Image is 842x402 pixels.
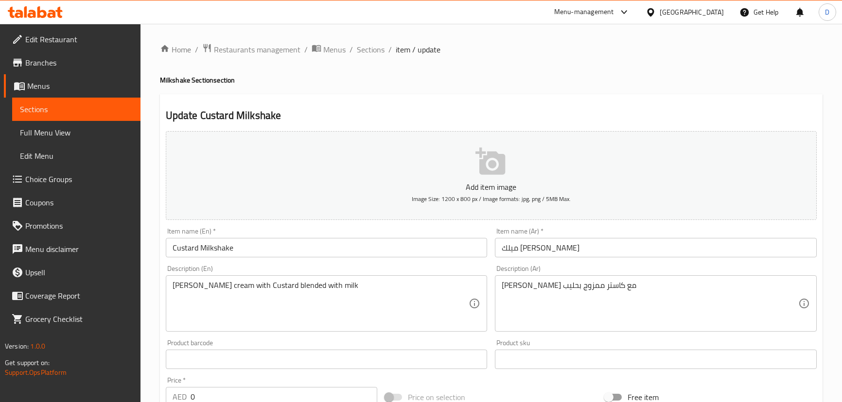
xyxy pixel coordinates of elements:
[412,193,571,204] span: Image Size: 1200 x 800 px / Image formats: jpg, png / 5MB Max.
[4,214,140,237] a: Promotions
[166,108,817,123] h2: Update Custard Milkshake
[4,237,140,261] a: Menu disclaimer
[25,173,133,185] span: Choice Groups
[5,366,67,379] a: Support.OpsPlatform
[502,281,798,327] textarea: [PERSON_NAME] مع كاستر ممزوج بحليب
[357,44,385,55] a: Sections
[25,33,133,45] span: Edit Restaurant
[195,44,198,55] li: /
[12,98,140,121] a: Sections
[5,340,29,352] span: Version:
[825,7,829,17] span: D
[4,307,140,331] a: Grocery Checklist
[25,267,133,278] span: Upsell
[214,44,300,55] span: Restaurants management
[4,51,140,74] a: Branches
[25,290,133,301] span: Coverage Report
[388,44,392,55] li: /
[312,43,346,56] a: Menus
[202,43,300,56] a: Restaurants management
[4,284,140,307] a: Coverage Report
[660,7,724,17] div: [GEOGRAPHIC_DATA]
[495,238,817,257] input: Enter name Ar
[166,350,488,369] input: Please enter product barcode
[30,340,45,352] span: 1.0.0
[160,43,823,56] nav: breadcrumb
[350,44,353,55] li: /
[20,150,133,162] span: Edit Menu
[160,75,823,85] h4: Milkshake Section section
[323,44,346,55] span: Menus
[160,44,191,55] a: Home
[304,44,308,55] li: /
[25,57,133,68] span: Branches
[396,44,440,55] span: item / update
[20,127,133,138] span: Full Menu View
[4,191,140,214] a: Coupons
[4,74,140,98] a: Menus
[4,28,140,51] a: Edit Restaurant
[12,121,140,144] a: Full Menu View
[25,243,133,255] span: Menu disclaimer
[166,238,488,257] input: Enter name En
[495,350,817,369] input: Please enter product sku
[25,313,133,325] span: Grocery Checklist
[12,144,140,167] a: Edit Menu
[4,261,140,284] a: Upsell
[181,181,802,193] p: Add item image
[554,6,614,18] div: Menu-management
[25,197,133,208] span: Coupons
[20,103,133,115] span: Sections
[4,167,140,191] a: Choice Groups
[25,220,133,232] span: Promotions
[173,281,469,327] textarea: [PERSON_NAME] cream with Custard blended with milk
[27,80,133,92] span: Menus
[5,356,50,369] span: Get support on:
[166,131,817,220] button: Add item imageImage Size: 1200 x 800 px / Image formats: jpg, png / 5MB Max.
